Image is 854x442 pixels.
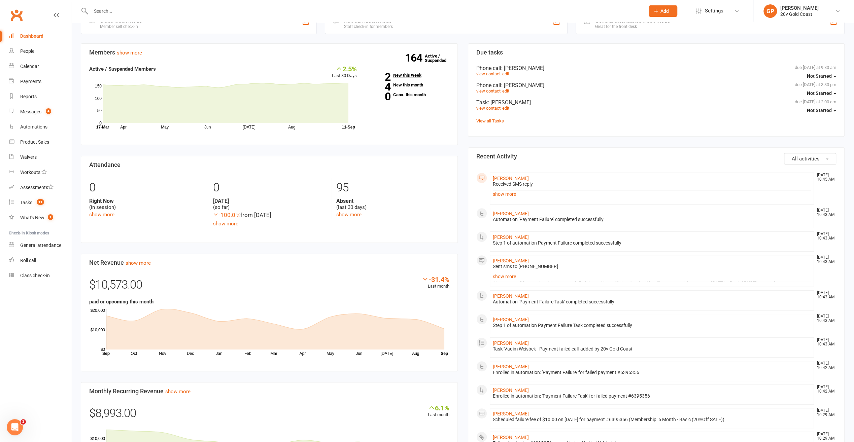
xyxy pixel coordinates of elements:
strong: 0 [367,91,390,102]
a: Waivers [9,150,71,165]
div: 2.5% [332,65,357,72]
span: Add [660,8,669,14]
a: [PERSON_NAME] [493,340,529,346]
a: show more [117,50,142,56]
div: $10,573.00 [89,275,449,298]
a: People [9,44,71,59]
span: 1 [21,419,26,425]
strong: Active / Suspended Members [89,66,156,72]
a: edit [502,88,509,94]
a: 164Active / Suspended [425,49,454,68]
a: Assessments [9,180,71,195]
a: [PERSON_NAME] [493,234,529,240]
div: What's New [20,215,44,220]
a: view contact [476,88,501,94]
div: Task 'Vadim Weisbek - Payment failed call' added by 20v Gold Coast [493,346,811,352]
div: Scheduled failure fee of $10.00 on [DATE] for payment #6395356 (Membership: 6 Month - Basic (20%O... [493,417,811,422]
span: All activities [792,156,820,162]
div: (last 30 days) [336,198,449,211]
a: show more [493,272,811,281]
a: Automations [9,119,71,135]
span: 11 [37,199,44,205]
div: Great for the front desk [595,24,670,29]
a: Clubworx [8,7,25,24]
a: show more [336,212,362,218]
a: Class kiosk mode [9,268,71,283]
button: Add [649,5,677,17]
time: [DATE] 10:43 AM [814,291,836,299]
div: Enrolled in automation: 'Payment Failure Task' for failed payment #6395356 [493,393,811,399]
div: Task [476,99,836,106]
button: Not Started [807,70,836,82]
a: [PERSON_NAME] [493,364,529,369]
strong: 164 [405,53,425,63]
a: view contact [476,106,501,111]
div: Automation 'Payment Failure Task' completed successfully [493,299,811,305]
a: [PERSON_NAME] [493,388,529,393]
div: -31.4% [422,275,449,283]
div: Enrolled in automation: 'Payment Failure' for failed payment #6395356 [493,370,811,375]
a: Payments [9,74,71,89]
a: Dashboard [9,29,71,44]
a: view contact [476,71,501,76]
h3: Attendance [89,161,449,168]
a: Messages 4 [9,104,71,119]
div: Automations [20,124,47,130]
strong: 2 [367,72,390,82]
a: show more [213,221,238,227]
strong: Right Now [89,198,203,204]
span: : [PERSON_NAME] [501,82,544,88]
a: View all Tasks [476,118,504,123]
a: Product Sales [9,135,71,150]
a: Workouts [9,165,71,180]
a: show more [493,189,811,199]
a: [PERSON_NAME] [493,293,529,299]
div: Phone call [476,65,836,71]
time: [DATE] 10:42 AM [814,361,836,370]
div: $8,993.00 [89,404,449,426]
h3: Net Revenue [89,259,449,266]
div: General attendance [20,243,61,248]
span: -100.0 % [213,212,240,218]
a: Reports [9,89,71,104]
iframe: Intercom live chat [7,419,23,435]
div: Step 1 of automation Payment Failure Task completed successfully [493,323,811,328]
time: [DATE] 10:43 AM [814,338,836,346]
div: Staff check-in for members [344,24,393,29]
button: Not Started [807,104,836,116]
a: show more [89,212,114,218]
a: [PERSON_NAME] [493,258,529,263]
div: [PERSON_NAME] [780,5,819,11]
div: Member self check-in [100,24,142,29]
div: 6.1% [428,404,449,411]
span: 4 [46,108,51,114]
h3: Monthly Recurring Revenue [89,388,449,395]
time: [DATE] 10:43 AM [814,232,836,241]
div: Step 1 of automation Payment Failure completed successfully [493,240,811,246]
div: Last month [428,404,449,418]
a: Tasks 11 [9,195,71,210]
a: 0Canx. this month [367,93,449,97]
div: Payments [20,79,41,84]
a: [PERSON_NAME] [493,176,529,181]
div: (so far) [213,198,326,211]
span: Settings [705,3,723,19]
time: [DATE] 10:43 AM [814,255,836,264]
a: 4New this month [367,83,449,87]
div: Automation 'Payment Failure' completed successfully [493,217,811,222]
div: Class check-in [20,273,50,278]
time: [DATE] 10:42 AM [814,385,836,394]
div: Phone call [476,82,836,88]
div: Calendar [20,64,39,69]
a: Roll call [9,253,71,268]
a: General attendance kiosk mode [9,238,71,253]
strong: 4 [367,82,390,92]
time: [DATE] 10:29 AM [814,408,836,417]
h3: Recent Activity [476,153,836,160]
h3: Due tasks [476,49,836,56]
a: show more [126,260,151,266]
div: Workouts [20,170,40,175]
div: 0 [213,178,326,198]
div: Received SMS reply [493,181,811,187]
div: Product Sales [20,139,49,145]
